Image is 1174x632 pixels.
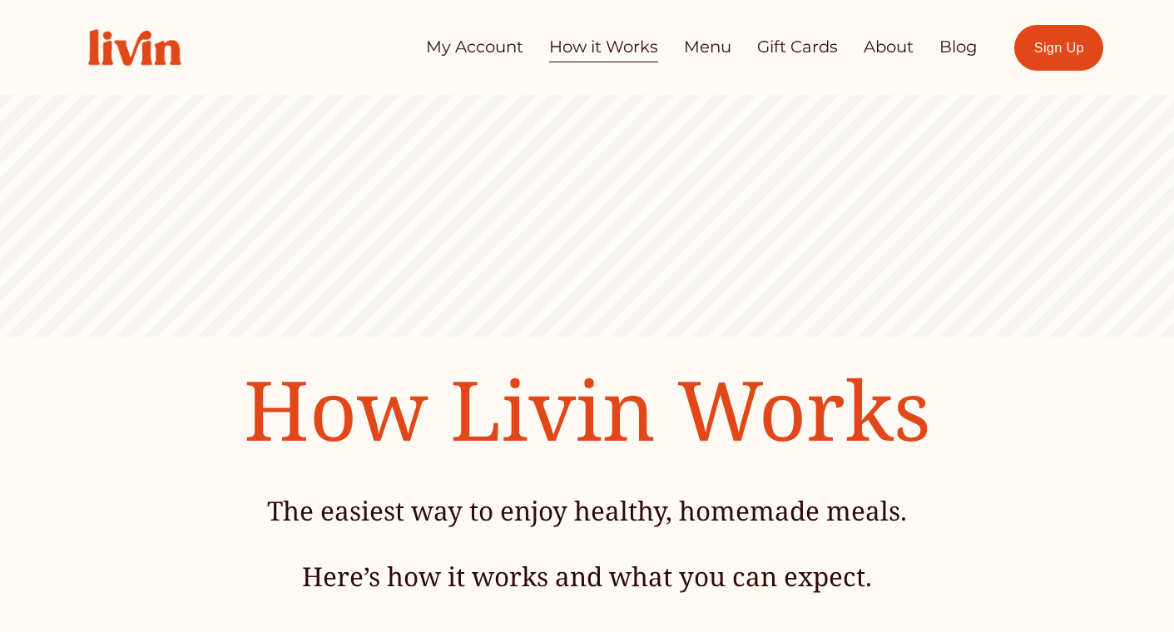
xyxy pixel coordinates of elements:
iframe: chat widget [1104,565,1157,615]
h4: Here’s how it works and what you can expect. [157,559,1017,595]
h4: The easiest way to enjoy healthy, homemade meals. [157,493,1017,529]
a: Gift Cards [757,31,838,63]
a: Sign Up [1014,25,1103,71]
a: My Account [426,31,523,63]
a: How it Works [549,31,658,63]
a: About [864,31,914,63]
span: How Livin Works [244,353,931,465]
img: Livin [71,12,199,83]
a: Menu [684,31,731,63]
a: Blog [939,31,977,63]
